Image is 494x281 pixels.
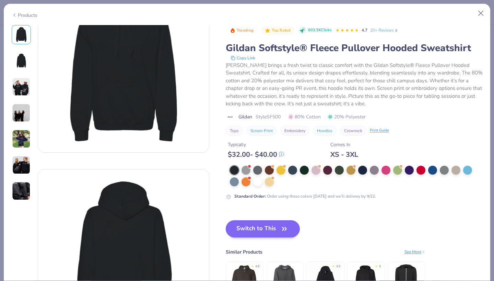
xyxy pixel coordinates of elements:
[237,28,254,32] span: Trending
[330,150,358,159] div: XS - 3XL
[474,7,487,20] button: Close
[328,113,366,120] span: 20% Polyester
[370,128,389,133] div: Print Guide
[12,182,31,200] img: User generated content
[238,113,252,120] span: Gildan
[370,27,399,33] a: 20+ Reviews
[228,55,257,61] button: copy to clipboard
[13,26,30,43] img: Front
[280,126,309,136] button: Embroidery
[12,78,31,96] img: User generated content
[379,264,381,269] div: 5
[251,264,254,267] div: ★
[12,12,37,19] div: Products
[226,220,300,237] button: Switch to This
[246,126,277,136] button: Screen Print
[288,113,321,120] span: 80% Cotton
[226,42,483,55] div: Gildan Softstyle® Fleece Pullover Hooded Sweatshirt
[265,28,270,33] img: Top Rated sort
[404,249,425,255] div: See More
[336,264,340,269] div: 4.9
[234,193,376,199] div: Order using these colors [DATE] and we’ll delivery by 9/22.
[12,156,31,174] img: User generated content
[228,150,284,159] div: $ 32.00 - $ 40.00
[330,141,358,148] div: Comes In
[12,104,31,122] img: User generated content
[336,25,359,36] div: 4.7 Stars
[308,27,331,33] span: 603.5K Clicks
[234,194,266,199] strong: Standard Order :
[256,113,281,120] span: Style SF500
[375,264,378,267] div: ★
[226,61,483,108] div: [PERSON_NAME] brings a fresh twist to classic comfort with the Gildan Softstyle® Fleece Pullover ...
[272,28,291,32] span: Top Rated
[12,130,31,148] img: User generated content
[226,26,257,35] button: Badge Button
[340,126,366,136] button: Crewneck
[226,126,243,136] button: Tops
[226,114,235,120] img: brand logo
[313,126,337,136] button: Hoodies
[261,26,294,35] button: Badge Button
[226,248,262,256] div: Similar Products
[362,27,367,33] span: 4.7
[13,52,30,69] img: Back
[230,28,235,33] img: Trending sort
[255,264,259,269] div: 4.8
[332,264,335,267] div: ★
[228,141,284,148] div: Typically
